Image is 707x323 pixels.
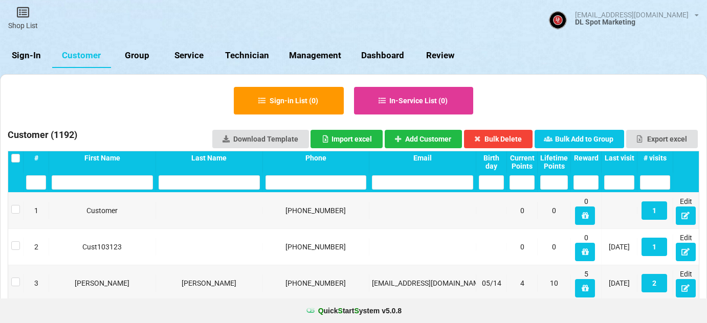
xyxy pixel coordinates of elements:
a: Dashboard [351,43,414,68]
div: [PERSON_NAME] [52,278,153,288]
div: 0 [510,205,535,216]
div: 05/14 [479,278,504,288]
b: uick tart ystem v 5.0.8 [318,306,402,316]
div: Phone [266,154,367,162]
a: Download Template [212,130,309,148]
button: 1 [642,238,667,256]
img: favicon.ico [305,306,316,316]
div: 1 [26,205,46,216]
h3: Customer ( 1192 ) [8,129,77,144]
div: [PHONE_NUMBER] [266,278,367,288]
div: Last visit [604,154,634,162]
button: Sign-in List (0) [234,87,344,114]
div: [PHONE_NUMBER] [266,205,367,216]
div: Cust103123 [52,242,153,252]
button: Bulk Delete [464,130,533,148]
div: Customer [52,205,153,216]
span: S [354,307,359,315]
div: Import excel [321,135,372,143]
img: ACg8ocJBJY4Ud2iSZOJ0dI7f7WKL7m7EXPYQEjkk1zIsAGHMA41r1c4--g=s96-c [549,11,567,29]
div: Edit [676,196,696,225]
button: Import excel [311,130,383,148]
button: Export excel [626,130,698,148]
div: First Name [52,154,153,162]
div: [EMAIL_ADDRESS][DOMAIN_NAME] [575,11,689,18]
div: Edit [676,233,696,261]
a: Technician [215,43,279,68]
div: DL Spot Marketing [575,18,699,26]
div: 3 [26,278,46,288]
div: 0 [540,205,568,216]
div: 0 [540,242,568,252]
div: Lifetime Points [540,154,568,170]
span: S [338,307,343,315]
div: 0 [510,242,535,252]
div: # [26,154,46,162]
button: In-Service List (0) [354,87,474,114]
button: Bulk Add to Group [535,130,625,148]
div: Email [372,154,473,162]
div: [PERSON_NAME] [159,278,260,288]
div: Birth day [479,154,504,170]
div: 2 [26,242,46,252]
button: 1 [642,201,667,220]
a: Customer [52,43,111,68]
button: 2 [642,274,667,292]
div: [DATE] [604,278,634,288]
button: Add Customer [385,130,462,148]
div: 5 [573,269,599,297]
span: Q [318,307,324,315]
div: Edit [676,269,696,297]
div: 10 [540,278,568,288]
a: Group [111,43,163,68]
div: [DATE] [604,242,634,252]
div: 4 [510,278,535,288]
div: [EMAIL_ADDRESS][DOMAIN_NAME] [372,278,473,288]
a: Review [414,43,466,68]
a: Service [163,43,215,68]
div: # visits [640,154,670,162]
div: [PHONE_NUMBER] [266,242,367,252]
div: 0 [573,233,599,261]
div: Current Points [510,154,535,170]
div: Last Name [159,154,260,162]
a: Management [279,43,351,68]
div: 0 [573,196,599,225]
div: Reward [573,154,599,162]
